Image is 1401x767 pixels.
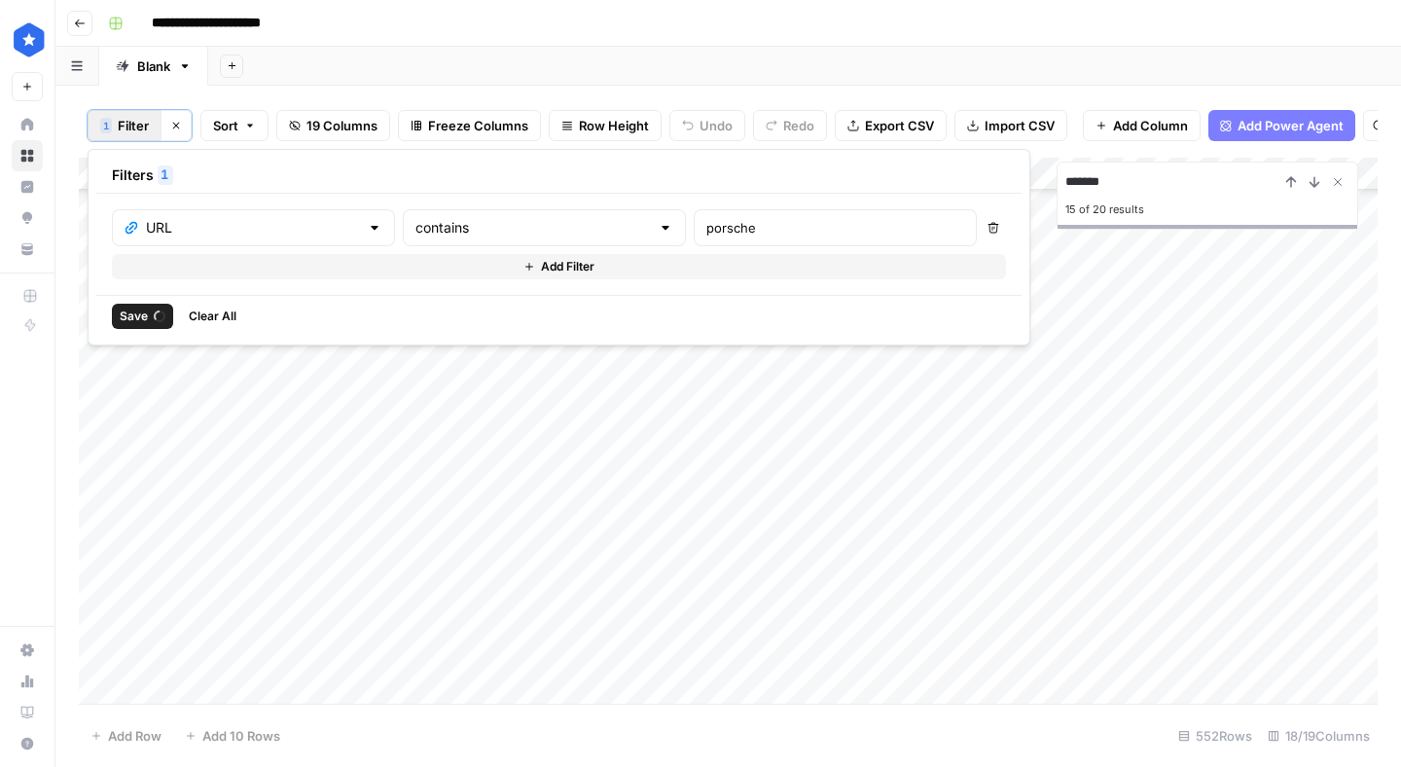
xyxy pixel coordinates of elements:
[1065,198,1349,221] div: 15 of 20 results
[12,635,43,666] a: Settings
[108,726,162,746] span: Add Row
[835,110,947,141] button: Export CSV
[202,726,280,746] span: Add 10 Rows
[1083,110,1201,141] button: Add Column
[88,110,161,141] button: 1Filter
[96,158,1022,194] div: Filters
[158,165,173,185] div: 1
[99,47,208,86] a: Blank
[1260,720,1378,751] div: 18/19 Columns
[100,118,112,133] div: 1
[12,697,43,728] a: Learning Hub
[753,110,827,141] button: Redo
[12,16,43,64] button: Workspace: ConsumerAffairs
[1279,170,1303,194] button: Previous Result
[79,720,173,751] button: Add Row
[1170,720,1260,751] div: 552 Rows
[549,110,662,141] button: Row Height
[120,308,148,325] span: Save
[669,110,745,141] button: Undo
[276,110,390,141] button: 19 Columns
[398,110,541,141] button: Freeze Columns
[200,110,269,141] button: Sort
[428,116,528,135] span: Freeze Columns
[12,234,43,265] a: Your Data
[161,164,168,184] span: 1
[88,149,1030,346] div: 1Filter
[213,116,238,135] span: Sort
[700,116,733,135] span: Undo
[541,258,594,275] span: Add Filter
[783,116,814,135] span: Redo
[12,140,43,171] a: Browse
[137,56,170,76] div: Blank
[579,116,649,135] span: Row Height
[12,22,47,57] img: ConsumerAffairs Logo
[1208,110,1355,141] button: Add Power Agent
[146,218,359,237] input: URL
[112,304,173,329] button: Save
[12,666,43,697] a: Usage
[12,728,43,759] button: Help + Support
[189,308,236,325] span: Clear All
[12,202,43,234] a: Opportunities
[1113,116,1188,135] span: Add Column
[1303,170,1326,194] button: Next Result
[112,254,1006,279] button: Add Filter
[954,110,1067,141] button: Import CSV
[118,116,149,135] span: Filter
[1238,116,1344,135] span: Add Power Agent
[1326,170,1349,194] button: Close Search
[985,116,1055,135] span: Import CSV
[173,720,292,751] button: Add 10 Rows
[12,109,43,140] a: Home
[306,116,377,135] span: 19 Columns
[12,171,43,202] a: Insights
[415,218,650,237] input: contains
[181,304,244,329] button: Clear All
[865,116,934,135] span: Export CSV
[103,118,109,133] span: 1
